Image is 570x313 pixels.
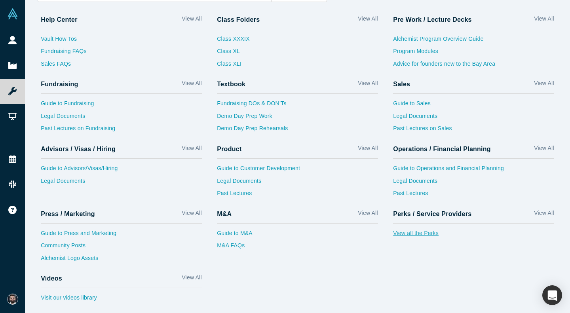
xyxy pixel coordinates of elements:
[393,60,554,72] a: Advice for founders new to the Bay Area
[7,294,18,305] img: Rafi Wadan's Account
[534,144,554,156] a: View All
[217,210,232,218] h4: M&A
[393,16,471,23] h4: Pre Work / Lecture Decks
[217,189,378,202] a: Past Lectures
[393,177,554,190] a: Legal Documents
[41,80,78,88] h4: Fundraising
[41,16,77,23] h4: Help Center
[393,189,554,202] a: Past Lectures
[393,210,471,218] h4: Perks / Service Providers
[41,210,95,218] h4: Press / Marketing
[41,47,201,60] a: Fundraising FAQs
[217,80,245,88] h4: Textbook
[217,60,249,72] a: Class XLI
[217,241,378,254] a: M&A FAQs
[393,164,554,177] a: Guide to Operations and Financial Planning
[41,254,201,267] a: Alchemist Logo Assets
[358,15,378,26] a: View All
[7,8,18,19] img: Alchemist Vault Logo
[182,144,201,156] a: View All
[182,273,201,285] a: View All
[217,35,249,47] a: Class XXXIX
[358,79,378,91] a: View All
[393,145,491,153] h4: Operations / Financial Planning
[393,99,554,112] a: Guide to Sales
[393,35,554,47] a: Alchemist Program Overview Guide
[182,209,201,220] a: View All
[182,79,201,91] a: View All
[217,164,378,177] a: Guide to Customer Development
[217,16,260,23] h4: Class Folders
[41,35,201,47] a: Vault How Tos
[217,124,378,137] a: Demo Day Prep Rehearsals
[358,144,378,156] a: View All
[393,80,410,88] h4: Sales
[217,99,378,112] a: Fundraising DOs & DON’Ts
[217,177,378,190] a: Legal Documents
[41,164,201,177] a: Guide to Advisors/Visas/Hiring
[217,145,241,153] h4: Product
[217,47,249,60] a: Class XL
[41,294,201,306] a: Visit our videos library
[41,229,201,242] a: Guide to Press and Marketing
[393,47,554,60] a: Program Modules
[217,229,378,242] a: Guide to M&A
[534,209,554,220] a: View All
[41,177,201,190] a: Legal Documents
[358,209,378,220] a: View All
[217,112,378,125] a: Demo Day Prep Work
[41,241,201,254] a: Community Posts
[393,124,554,137] a: Past Lectures on Sales
[41,145,116,153] h4: Advisors / Visas / Hiring
[393,229,554,242] a: View all the Perks
[41,60,201,72] a: Sales FAQs
[182,15,201,26] a: View All
[534,79,554,91] a: View All
[393,112,554,125] a: Legal Documents
[41,99,201,112] a: Guide to Fundraising
[41,112,201,125] a: Legal Documents
[41,124,201,137] a: Past Lectures on Fundraising
[534,15,554,26] a: View All
[41,275,62,282] h4: Videos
